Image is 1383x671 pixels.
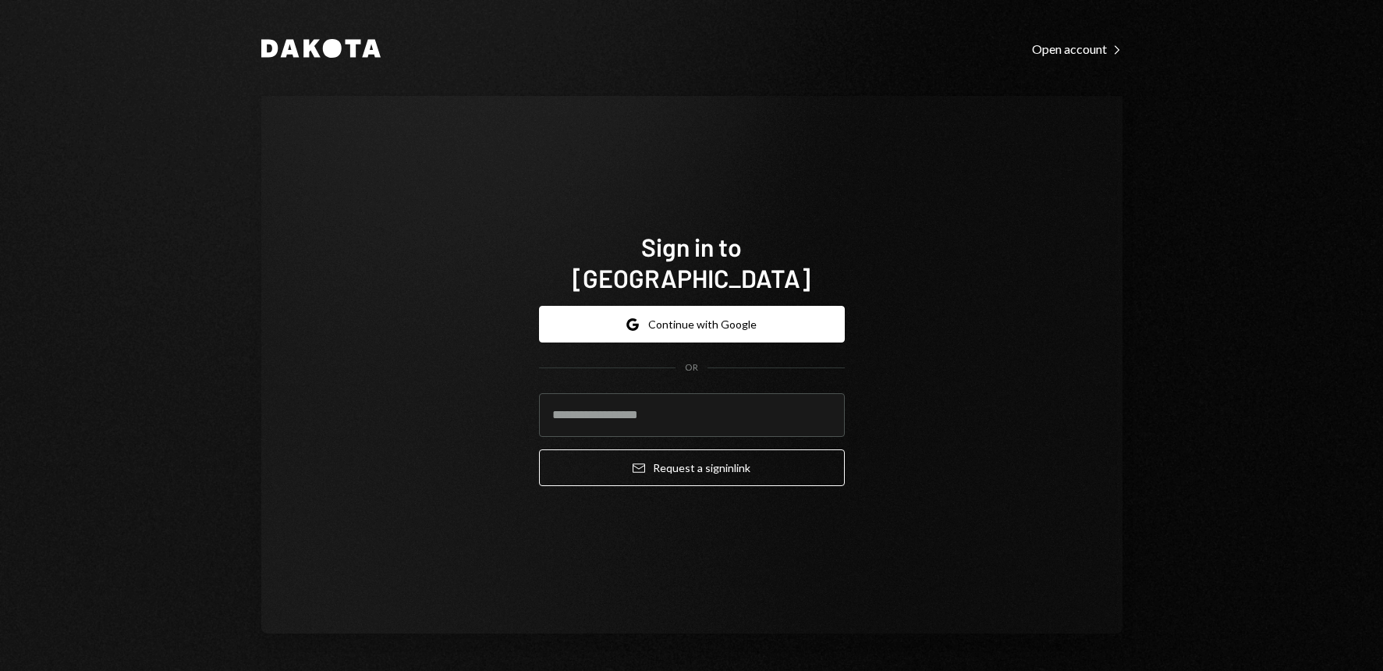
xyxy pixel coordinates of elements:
button: Request a signinlink [539,449,845,486]
h1: Sign in to [GEOGRAPHIC_DATA] [539,231,845,293]
div: Open account [1032,41,1122,57]
button: Continue with Google [539,306,845,343]
div: OR [685,361,698,375]
a: Open account [1032,40,1122,57]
